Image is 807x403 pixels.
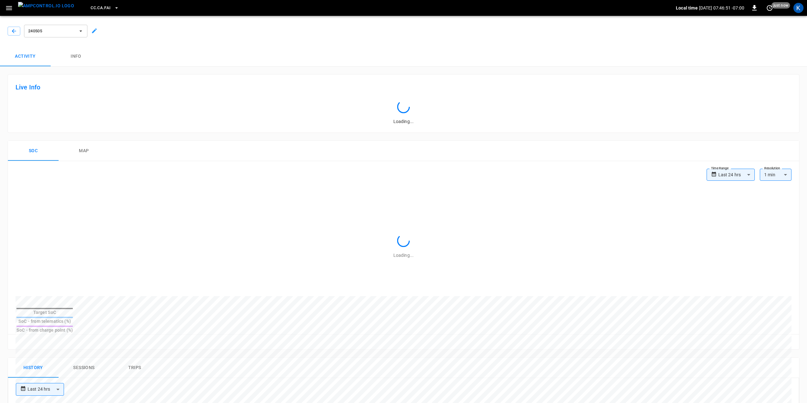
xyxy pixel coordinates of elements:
h6: Live Info [16,82,791,92]
button: Trips [109,358,160,378]
button: Soc [8,141,59,161]
div: Last 24 hrs [28,383,64,395]
span: Loading... [393,253,414,258]
div: profile-icon [793,3,804,13]
p: [DATE] 07:46:51 -07:00 [699,5,744,11]
label: Resolution [764,166,780,171]
span: 240505 [28,28,75,35]
button: Sessions [59,358,109,378]
button: Info [51,46,101,67]
button: set refresh interval [765,3,775,13]
span: just now [772,2,790,9]
button: CC.CA.FAI [88,2,121,14]
label: Time Range [711,166,729,171]
p: Local time [676,5,698,11]
span: CC.CA.FAI [91,4,111,12]
button: History [8,358,59,378]
span: Loading... [393,119,414,124]
button: map [59,141,109,161]
div: 1 min [760,169,791,181]
button: 240505 [24,25,87,37]
img: ampcontrol.io logo [18,2,74,10]
div: Last 24 hrs [718,169,755,181]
